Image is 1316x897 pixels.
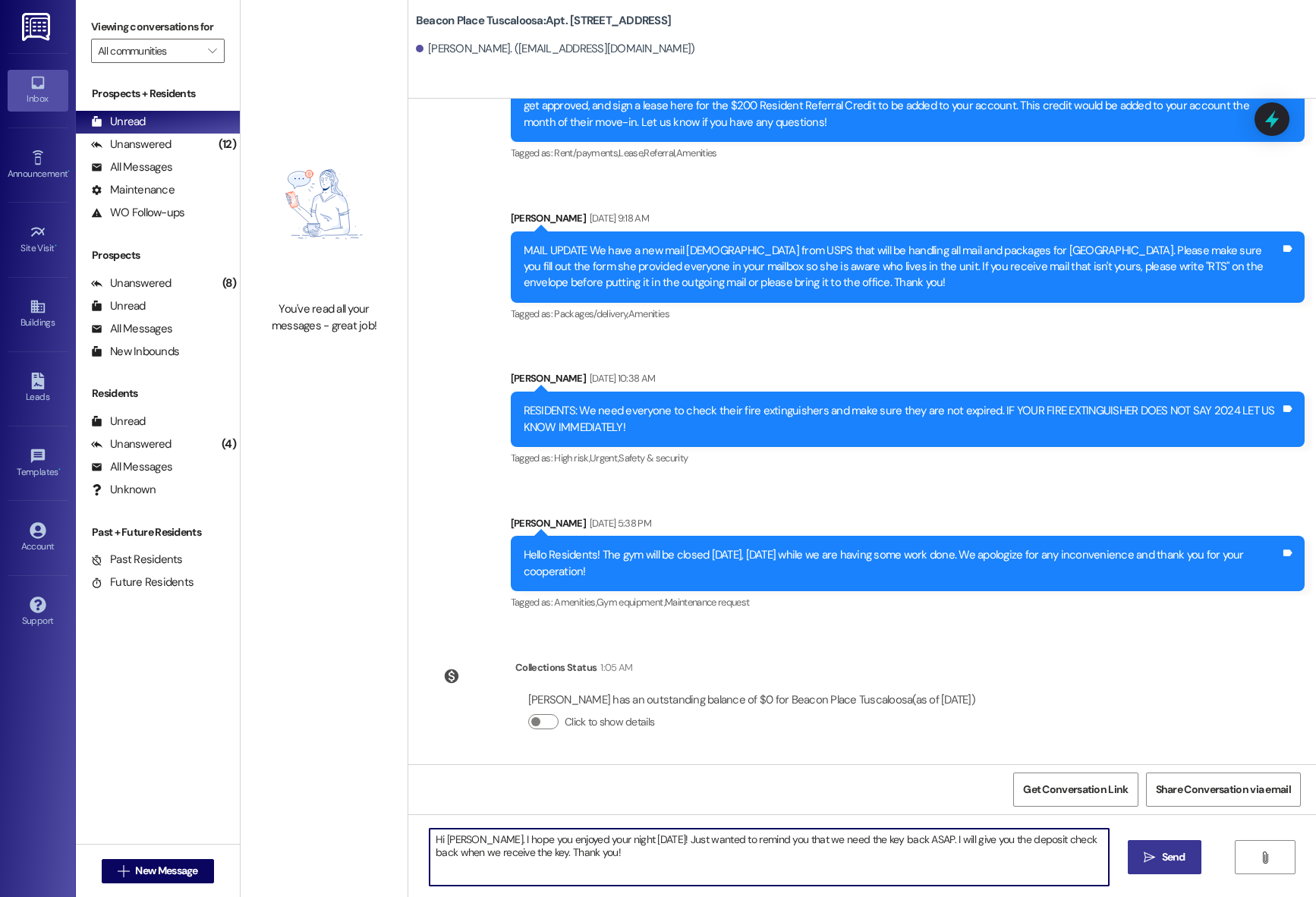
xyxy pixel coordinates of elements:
a: Support [8,592,68,633]
div: Unanswered [91,137,172,153]
div: [PERSON_NAME] [511,515,1305,537]
div: All Messages [91,321,172,337]
i:  [1259,851,1270,864]
i:  [118,865,129,877]
div: 1:05 AM [597,659,632,675]
div: Collections Status [515,659,597,675]
span: Packages/delivery , [554,307,628,320]
span: Maintenance request [665,596,750,609]
span: Amenities [628,307,669,320]
span: Gym equipment , [597,596,665,609]
div: [DATE] 10:38 AM [586,370,655,386]
button: Get Conversation Link [1013,773,1138,807]
a: Templates • [8,443,68,484]
div: Unread [91,298,146,314]
div: [PERSON_NAME] [511,210,1305,231]
span: Safety & security [619,452,688,464]
div: [PERSON_NAME] has an outstanding balance of $0 for Beacon Place Tuscaloosa (as of [DATE]) [528,692,975,708]
button: Send [1128,840,1201,874]
span: Share Conversation via email [1156,782,1291,798]
span: Amenities [676,146,717,159]
textarea: Hi [PERSON_NAME]. I hope you enjoyed your night [DATE]! Just wanted to remind you that we need th... [430,829,1109,886]
div: Unknown [91,482,156,498]
div: Prospects [76,247,240,263]
div: Hello Residents! The gym will be closed [DATE], [DATE] while we are having some work done. We apo... [524,547,1280,580]
div: Tagged as: [511,303,1305,325]
span: Get Conversation Link [1023,782,1128,798]
span: High risk , [554,452,590,464]
div: WO Follow-ups [91,205,184,221]
div: Tagged as: [511,142,1305,164]
span: • [68,166,70,177]
img: ResiDesk Logo [22,13,53,41]
img: empty-state [257,115,391,294]
div: [DATE] 9:18 AM [586,210,649,226]
b: Beacon Place Tuscaloosa: Apt. [STREET_ADDRESS] [416,13,671,29]
div: All Messages [91,459,172,475]
a: Leads [8,368,68,409]
span: Referral , [644,146,675,159]
div: Past Residents [91,552,183,568]
div: Unread [91,414,146,430]
button: Share Conversation via email [1146,773,1301,807]
span: Amenities , [554,596,597,609]
label: Click to show details [565,714,654,730]
a: Buildings [8,294,68,335]
div: All Messages [91,159,172,175]
div: [PERSON_NAME]. ([EMAIL_ADDRESS][DOMAIN_NAME]) [416,41,695,57]
div: Residents [76,386,240,401]
div: Hi Neighbors! Do you know someone looking to move? If you refer someone to live here, you can get... [524,82,1280,131]
span: New Message [135,863,197,879]
span: Lease , [619,146,644,159]
div: Unanswered [91,275,172,291]
div: [PERSON_NAME] [511,370,1305,392]
div: Maintenance [91,182,175,198]
div: [DATE] 5:38 PM [586,515,651,531]
a: Inbox [8,70,68,111]
div: Unanswered [91,436,172,452]
div: Prospects + Residents [76,86,240,102]
div: (4) [218,433,240,456]
input: All communities [98,39,200,63]
a: Account [8,518,68,559]
span: • [55,241,57,251]
i:  [1144,851,1155,864]
label: Viewing conversations for [91,15,225,39]
a: Site Visit • [8,219,68,260]
div: MAIL UPDATE We have a new mail [DEMOGRAPHIC_DATA] from USPS that will be handling all mail and pa... [524,243,1280,291]
div: Unread [91,114,146,130]
span: Send [1162,849,1185,865]
div: (8) [219,272,240,295]
div: Tagged as: [511,591,1305,613]
button: New Message [102,859,214,883]
i:  [208,45,216,57]
div: Past + Future Residents [76,524,240,540]
div: Tagged as: [511,447,1305,469]
span: Rent/payments , [554,146,619,159]
div: You've read all your messages - great job! [257,301,391,334]
div: New Inbounds [91,344,179,360]
div: RESIDENTS: We need everyone to check their fire extinguishers and make sure they are not expired.... [524,403,1280,436]
div: (12) [215,133,240,156]
div: Future Residents [91,574,194,590]
span: Urgent , [590,452,619,464]
span: • [58,464,61,475]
